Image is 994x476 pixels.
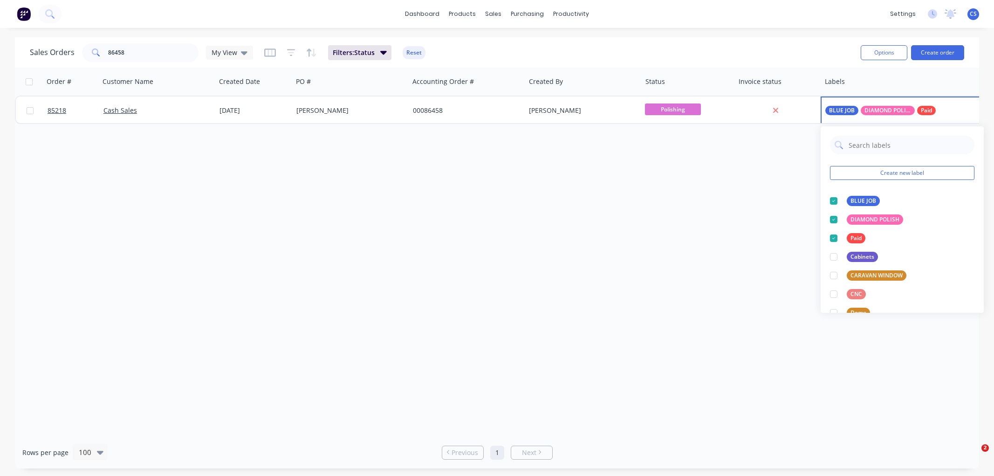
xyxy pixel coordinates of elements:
div: settings [885,7,920,21]
span: BLUE JOB [829,106,855,115]
span: Previous [452,448,478,457]
div: products [444,7,480,21]
div: [PERSON_NAME] [296,106,400,115]
a: dashboard [400,7,444,21]
ul: Pagination [438,446,556,460]
button: Create order [911,45,964,60]
div: Labels [825,77,845,86]
div: Created Date [219,77,260,86]
a: Previous page [442,448,483,457]
div: [DATE] [219,106,289,115]
img: Factory [17,7,31,21]
a: 85218 [48,97,103,124]
h1: Sales Orders [30,48,75,57]
span: Paid [921,106,932,115]
div: 00086458 [413,106,516,115]
input: Search... [108,43,199,62]
div: Paid [847,233,865,243]
div: Dome [847,308,870,318]
div: sales [480,7,506,21]
button: Create new label [830,166,974,180]
a: Cash Sales [103,106,137,115]
div: Order # [47,77,71,86]
div: purchasing [506,7,548,21]
span: CS [970,10,977,18]
div: Cabinets [847,252,878,262]
span: Filters: Status [333,48,375,57]
span: Next [522,448,536,457]
div: Invoice status [739,77,781,86]
span: My View [212,48,237,57]
div: Accounting Order # [412,77,474,86]
span: Polishing [645,103,701,115]
iframe: Intercom live chat [962,444,985,467]
div: productivity [548,7,594,21]
div: Status [645,77,665,86]
a: Page 1 is your current page [490,446,504,460]
button: Options [861,45,907,60]
div: BLUE JOB [847,196,880,206]
div: CNC [847,289,866,299]
span: 85218 [48,106,66,115]
span: DIAMOND POLISH [864,106,911,115]
span: Rows per page [22,448,69,457]
div: CARAVAN WINDOW [847,270,906,281]
div: DIAMOND POLISH [847,214,903,225]
div: PO # [296,77,311,86]
input: Search labels [848,136,970,154]
button: Filters:Status [328,45,391,60]
div: [PERSON_NAME] [529,106,632,115]
div: Customer Name [103,77,153,86]
span: 2 [981,444,989,452]
div: Created By [529,77,563,86]
button: Reset [403,46,425,59]
a: Next page [511,448,552,457]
